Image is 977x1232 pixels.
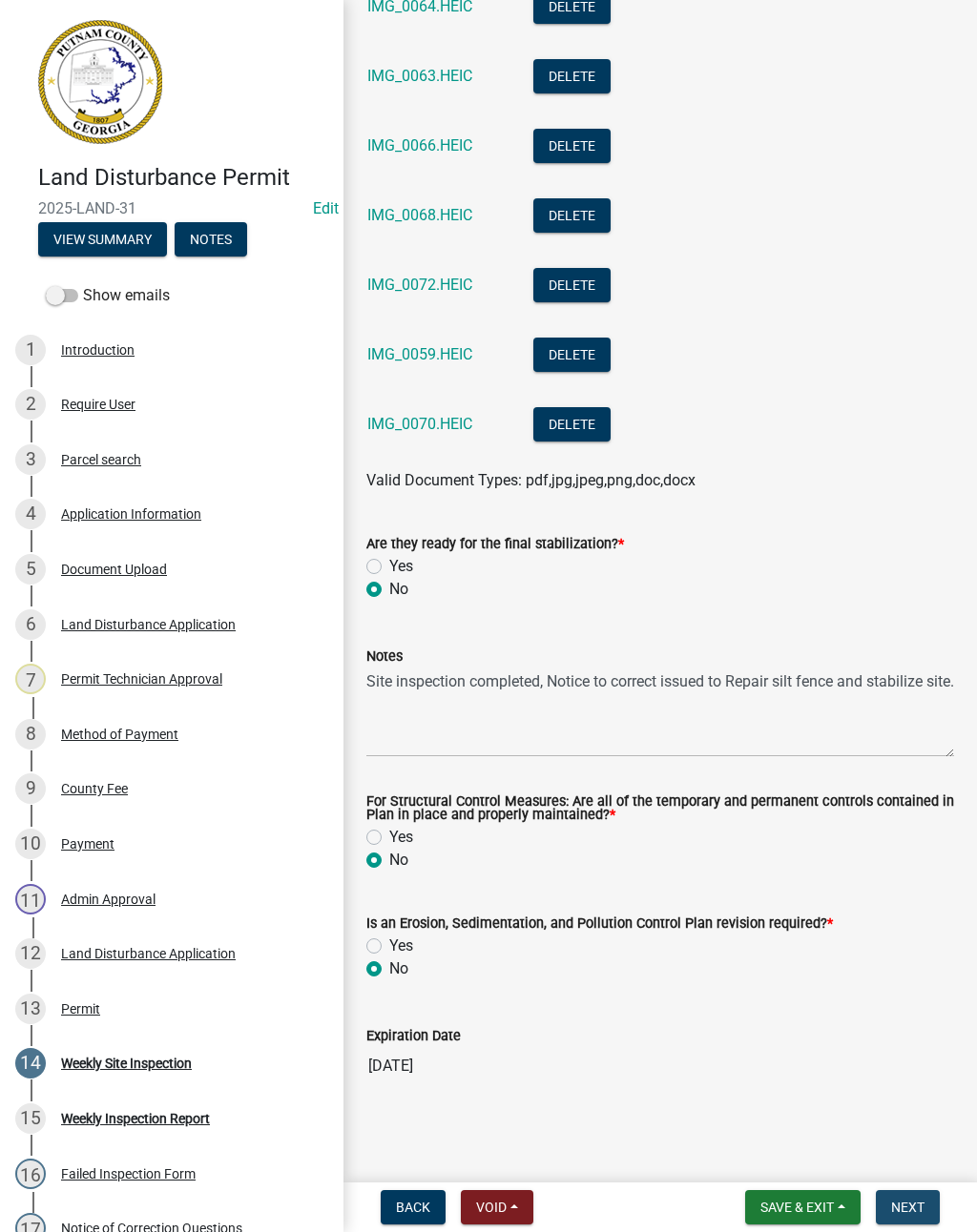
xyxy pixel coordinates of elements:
[367,206,472,224] a: IMG_0068.HEIC
[61,672,222,686] div: Permit Technician Approval
[533,59,611,93] button: Delete
[533,407,611,441] button: Delete
[891,1200,925,1215] span: Next
[61,1112,210,1125] div: Weekly Inspection Report
[367,136,472,154] a: IMG_0066.HEIC
[366,650,403,664] label: Notes
[61,1002,100,1016] div: Permit
[61,453,141,466] div: Parcel search
[61,947,236,960] div: Land Disturbance Application
[15,719,46,749] div: 8
[533,137,611,155] wm-modal-confirm: Delete Document
[61,893,156,906] div: Admin Approval
[745,1190,861,1224] button: Save & Exit
[461,1190,533,1224] button: Void
[61,507,201,521] div: Application Information
[366,1030,461,1043] label: Expiration Date
[389,578,408,601] label: No
[15,664,46,694] div: 7
[876,1190,940,1224] button: Next
[533,338,611,372] button: Delete
[61,343,135,357] div: Introduction
[15,994,46,1024] div: 13
[389,957,408,980] label: No
[15,884,46,914] div: 11
[366,795,954,823] label: For Structural Control Measures: Are all of the temporary and permanent controls contained in Pla...
[389,934,413,957] label: Yes
[38,233,167,248] wm-modal-confirm: Summary
[15,335,46,365] div: 1
[15,609,46,640] div: 6
[15,773,46,804] div: 9
[533,198,611,233] button: Delete
[389,826,413,849] label: Yes
[61,1167,196,1181] div: Failed Inspection Form
[476,1200,507,1215] span: Void
[15,389,46,420] div: 2
[15,1103,46,1134] div: 15
[367,345,472,363] a: IMG_0059.HEIC
[175,233,247,248] wm-modal-confirm: Notes
[61,398,135,411] div: Require User
[389,849,408,872] label: No
[533,416,611,434] wm-modal-confirm: Delete Document
[760,1200,834,1215] span: Save & Exit
[381,1190,446,1224] button: Back
[366,538,624,551] label: Are they ready for the final stabilization?
[396,1200,430,1215] span: Back
[533,346,611,364] wm-modal-confirm: Delete Document
[15,938,46,969] div: 12
[61,837,114,851] div: Payment
[313,199,339,217] a: Edit
[46,284,170,307] label: Show emails
[38,20,162,144] img: Putnam County, Georgia
[15,1048,46,1078] div: 14
[175,222,247,257] button: Notes
[61,563,167,576] div: Document Upload
[61,728,178,741] div: Method of Payment
[389,555,413,578] label: Yes
[533,207,611,225] wm-modal-confirm: Delete Document
[366,471,696,489] span: Valid Document Types: pdf,jpg,jpeg,png,doc,docx
[533,129,611,163] button: Delete
[15,829,46,859] div: 10
[61,618,236,631] div: Land Disturbance Application
[533,277,611,295] wm-modal-confirm: Delete Document
[367,67,472,85] a: IMG_0063.HEIC
[61,1057,192,1070] div: Weekly Site Inspection
[533,268,611,302] button: Delete
[38,199,305,217] span: 2025-LAND-31
[367,276,472,294] a: IMG_0072.HEIC
[61,782,128,795] div: County Fee
[15,554,46,585] div: 5
[38,222,167,257] button: View Summary
[15,1159,46,1189] div: 16
[313,199,339,217] wm-modal-confirm: Edit Application Number
[533,68,611,86] wm-modal-confirm: Delete Document
[15,444,46,475] div: 3
[38,164,328,192] h4: Land Disturbance Permit
[366,917,833,931] label: Is an Erosion, Sedimentation, and Pollution Control Plan revision required?
[15,499,46,529] div: 4
[367,415,472,433] a: IMG_0070.HEIC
